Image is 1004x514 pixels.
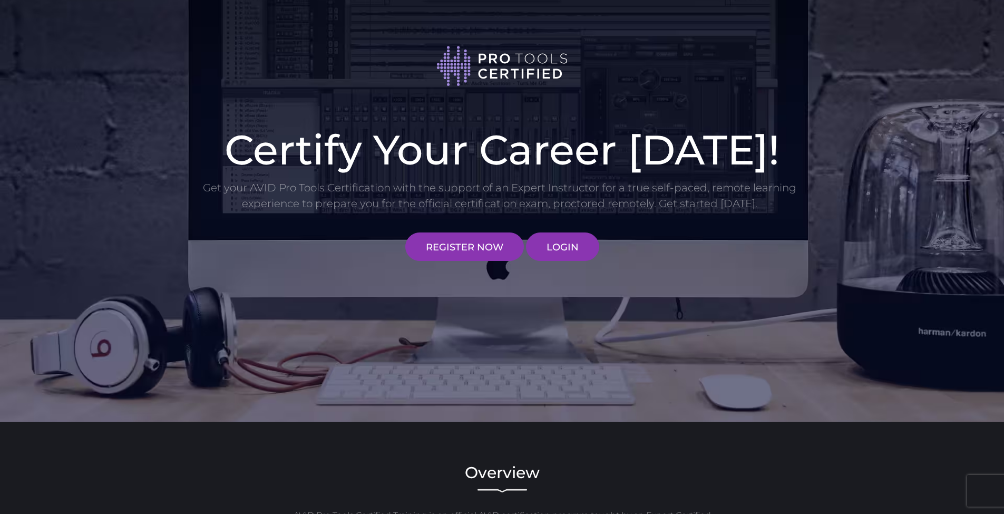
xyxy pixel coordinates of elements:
[202,180,797,211] p: Get your AVID Pro Tools Certification with the support of an Expert Instructor for a true self-pa...
[202,129,803,170] h1: Certify Your Career [DATE]!
[477,489,527,493] img: decorative line
[526,232,599,261] a: LOGIN
[436,45,568,88] img: Pro Tools Certified logo
[405,232,524,261] a: REGISTER NOW
[202,465,803,481] h2: Overview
